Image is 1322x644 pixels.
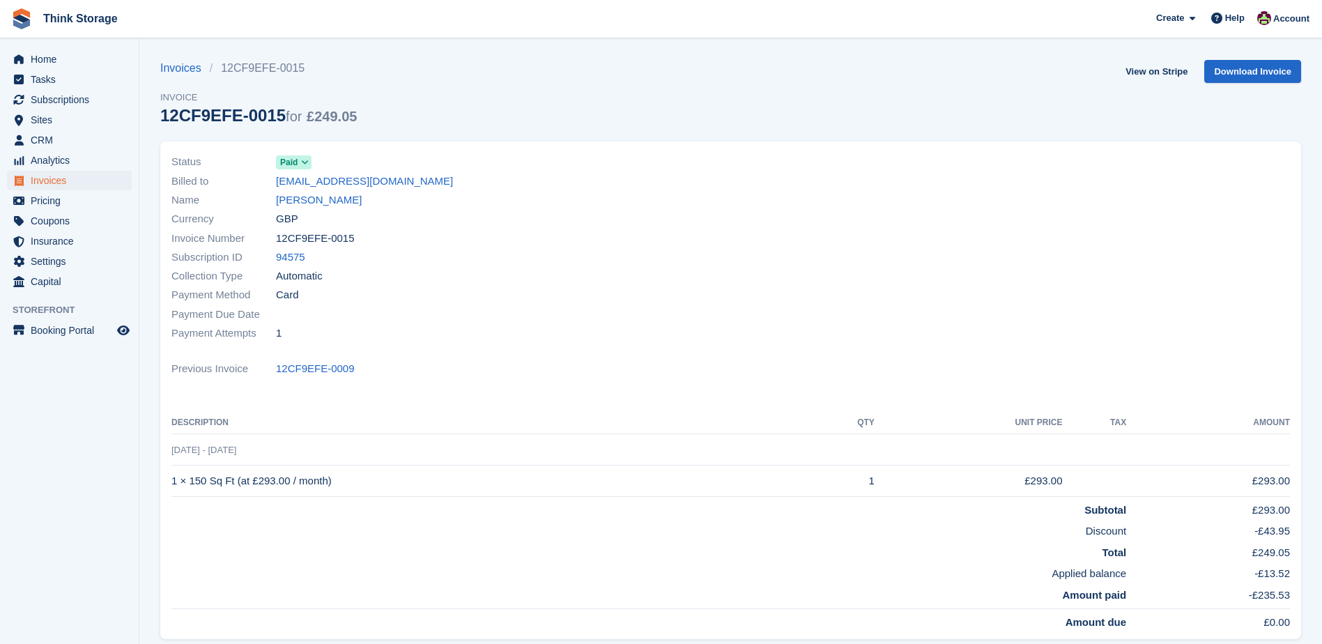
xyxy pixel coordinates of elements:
a: menu [7,70,132,89]
th: Unit Price [875,412,1063,434]
span: CRM [31,130,114,150]
a: [EMAIL_ADDRESS][DOMAIN_NAME] [276,174,453,190]
a: menu [7,151,132,170]
span: Billed to [171,174,276,190]
span: Payment Method [171,287,276,303]
span: 12CF9EFE-0015 [276,231,355,247]
a: menu [7,90,132,109]
span: Tasks [31,70,114,89]
td: Applied balance [171,560,1126,582]
a: menu [7,252,132,271]
span: GBP [276,211,298,227]
td: 1 × 150 Sq Ft (at £293.00 / month) [171,466,806,497]
span: Collection Type [171,268,276,284]
a: menu [7,321,132,340]
span: Coupons [31,211,114,231]
span: Sites [31,110,114,130]
span: Card [276,287,299,303]
span: Name [171,192,276,208]
span: Pricing [31,191,114,210]
span: Payment Due Date [171,307,276,323]
span: Subscription ID [171,250,276,266]
a: menu [7,110,132,130]
span: Insurance [31,231,114,251]
th: Description [171,412,806,434]
a: menu [7,49,132,69]
span: Account [1273,12,1309,26]
a: Download Invoice [1204,60,1301,83]
a: menu [7,171,132,190]
td: -£235.53 [1126,582,1290,609]
td: £293.00 [875,466,1063,497]
a: Think Storage [38,7,123,30]
th: Tax [1063,412,1127,434]
span: Invoice [160,91,357,105]
a: menu [7,191,132,210]
td: Discount [171,518,1126,539]
span: Booking Portal [31,321,114,340]
a: Preview store [115,322,132,339]
strong: Total [1102,546,1126,558]
a: menu [7,231,132,251]
span: Analytics [31,151,114,170]
img: stora-icon-8386f47178a22dfd0bd8f6a31ec36ba5ce8667c1dd55bd0f319d3a0aa187defe.svg [11,8,32,29]
span: Storefront [13,303,139,317]
span: [DATE] - [DATE] [171,445,236,455]
span: Automatic [276,268,323,284]
div: 12CF9EFE-0015 [160,106,357,125]
span: Help [1225,11,1245,25]
a: menu [7,211,132,231]
span: Paid [280,156,298,169]
a: Paid [276,154,312,170]
span: for [286,109,302,124]
span: Status [171,154,276,170]
span: Previous Invoice [171,361,276,377]
nav: breadcrumbs [160,60,357,77]
span: £249.05 [307,109,357,124]
span: Create [1156,11,1184,25]
span: Invoice Number [171,231,276,247]
th: QTY [806,412,875,434]
span: Capital [31,272,114,291]
a: menu [7,272,132,291]
td: -£43.95 [1126,518,1290,539]
span: 1 [276,325,282,342]
strong: Subtotal [1084,504,1126,516]
a: 94575 [276,250,305,266]
span: Payment Attempts [171,325,276,342]
th: Amount [1126,412,1290,434]
a: Invoices [160,60,210,77]
span: Settings [31,252,114,271]
strong: Amount paid [1062,589,1126,601]
span: Home [31,49,114,69]
span: Subscriptions [31,90,114,109]
td: -£13.52 [1126,560,1290,582]
td: £249.05 [1126,539,1290,561]
span: Invoices [31,171,114,190]
img: Donna [1257,11,1271,25]
a: 12CF9EFE-0009 [276,361,355,377]
td: 1 [806,466,875,497]
a: menu [7,130,132,150]
td: £293.00 [1126,496,1290,518]
td: £293.00 [1126,466,1290,497]
strong: Amount due [1066,616,1127,628]
td: £0.00 [1126,609,1290,631]
a: View on Stripe [1120,60,1193,83]
a: [PERSON_NAME] [276,192,362,208]
span: Currency [171,211,276,227]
